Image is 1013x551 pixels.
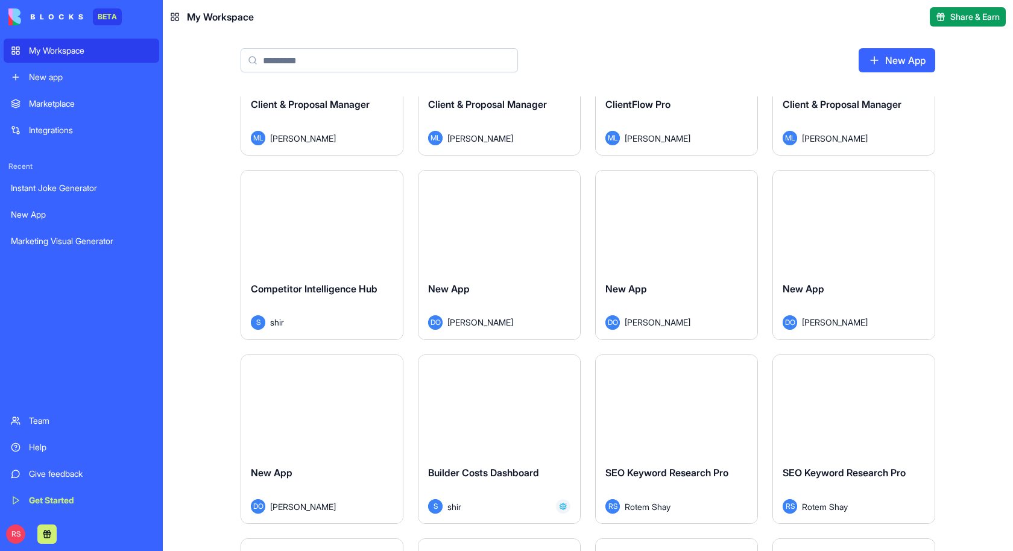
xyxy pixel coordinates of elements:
[605,98,671,110] span: ClientFlow Pro
[6,524,25,544] span: RS
[605,315,620,330] span: DO
[8,8,122,25] a: BETA
[859,48,935,72] a: New App
[4,162,159,171] span: Recent
[4,65,159,89] a: New app
[4,488,159,512] a: Get Started
[428,131,443,145] span: ML
[29,98,152,110] div: Marketplace
[418,170,581,340] a: New AppDO[PERSON_NAME]
[802,132,868,145] span: [PERSON_NAME]
[270,316,284,329] span: shir
[772,354,935,524] a: SEO Keyword Research ProRSRotem Shay
[783,467,906,479] span: SEO Keyword Research Pro
[772,170,935,340] a: New AppDO[PERSON_NAME]
[783,499,797,514] span: RS
[447,316,513,329] span: [PERSON_NAME]
[251,283,377,295] span: Competitor Intelligence Hub
[783,283,824,295] span: New App
[783,131,797,145] span: ML
[802,316,868,329] span: [PERSON_NAME]
[4,203,159,227] a: New App
[8,8,83,25] img: logo
[29,71,152,83] div: New app
[251,467,292,479] span: New App
[605,499,620,514] span: RS
[4,409,159,433] a: Team
[428,98,547,110] span: Client & Proposal Manager
[29,45,152,57] div: My Workspace
[428,467,539,479] span: Builder Costs Dashboard
[251,131,265,145] span: ML
[605,283,647,295] span: New App
[4,176,159,200] a: Instant Joke Generator
[4,39,159,63] a: My Workspace
[29,415,152,427] div: Team
[4,118,159,142] a: Integrations
[93,8,122,25] div: BETA
[11,209,152,221] div: New App
[428,283,470,295] span: New App
[11,182,152,194] div: Instant Joke Generator
[251,499,265,514] span: DO
[447,500,461,513] span: shir
[418,354,581,524] a: Builder Costs DashboardSshir
[605,467,728,479] span: SEO Keyword Research Pro
[241,170,403,340] a: Competitor Intelligence HubSshir
[4,92,159,116] a: Marketplace
[625,316,690,329] span: [PERSON_NAME]
[428,315,443,330] span: DO
[29,494,152,506] div: Get Started
[595,170,758,340] a: New AppDO[PERSON_NAME]
[930,7,1006,27] button: Share & Earn
[187,10,254,24] span: My Workspace
[251,98,370,110] span: Client & Proposal Manager
[11,235,152,247] div: Marketing Visual Generator
[625,132,690,145] span: [PERSON_NAME]
[950,11,1000,23] span: Share & Earn
[251,315,265,330] span: S
[241,354,403,524] a: New AppDO[PERSON_NAME]
[802,500,848,513] span: Rotem Shay
[625,500,671,513] span: Rotem Shay
[270,500,336,513] span: [PERSON_NAME]
[4,435,159,459] a: Help
[783,315,797,330] span: DO
[29,468,152,480] div: Give feedback
[428,499,443,514] span: S
[4,462,159,486] a: Give feedback
[447,132,513,145] span: [PERSON_NAME]
[270,132,336,145] span: [PERSON_NAME]
[560,503,567,510] img: snowflake-bug-color-rgb_2x_aezrrj.png
[605,131,620,145] span: ML
[29,441,152,453] div: Help
[595,354,758,524] a: SEO Keyword Research ProRSRotem Shay
[783,98,901,110] span: Client & Proposal Manager
[29,124,152,136] div: Integrations
[4,229,159,253] a: Marketing Visual Generator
